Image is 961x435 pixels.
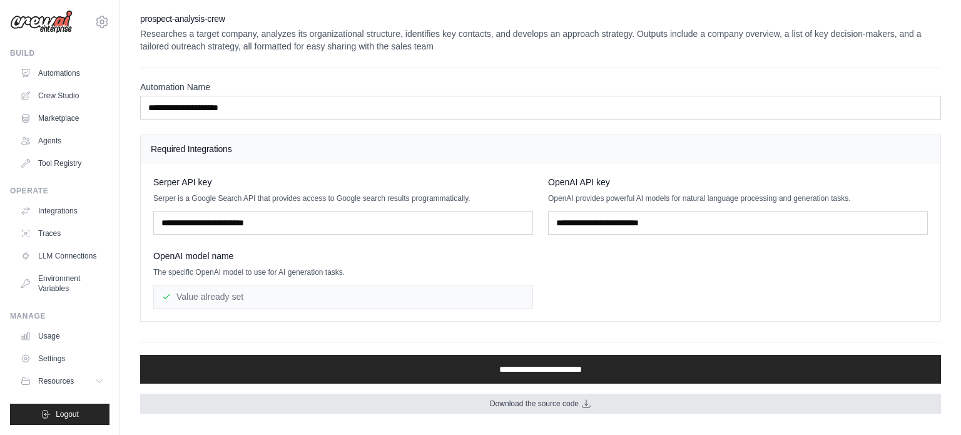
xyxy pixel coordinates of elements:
p: Serper is a Google Search API that provides access to Google search results programmatically. [153,193,533,203]
div: Manage [10,311,109,321]
h2: prospect-analysis-crew [140,13,941,25]
a: Traces [15,223,109,243]
a: Agents [15,131,109,151]
button: Resources [15,371,109,391]
a: Tool Registry [15,153,109,173]
p: OpenAI provides powerful AI models for natural language processing and generation tasks. [548,193,928,203]
div: Build [10,48,109,58]
div: Operate [10,186,109,196]
p: The specific OpenAI model to use for AI generation tasks. [153,267,533,277]
span: Serper API key [153,176,211,188]
span: Resources [38,376,74,386]
a: Integrations [15,201,109,221]
a: LLM Connections [15,246,109,266]
a: Environment Variables [15,269,109,299]
span: OpenAI model name [153,250,233,262]
a: Crew Studio [15,86,109,106]
div: Value already set [153,285,533,309]
a: Usage [15,326,109,346]
iframe: Chat Widget [898,375,961,435]
span: Logout [56,409,79,419]
span: Download the source code [490,399,579,409]
button: Logout [10,404,109,425]
p: Researches a target company, analyzes its organizational structure, identifies key contacts, and ... [140,28,941,53]
a: Marketplace [15,108,109,128]
img: Logo [10,10,73,34]
h4: Required Integrations [151,143,930,155]
span: OpenAI API key [548,176,610,188]
a: Settings [15,349,109,369]
a: Automations [15,63,109,83]
label: Automation Name [140,81,941,93]
a: Download the source code [140,394,941,414]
